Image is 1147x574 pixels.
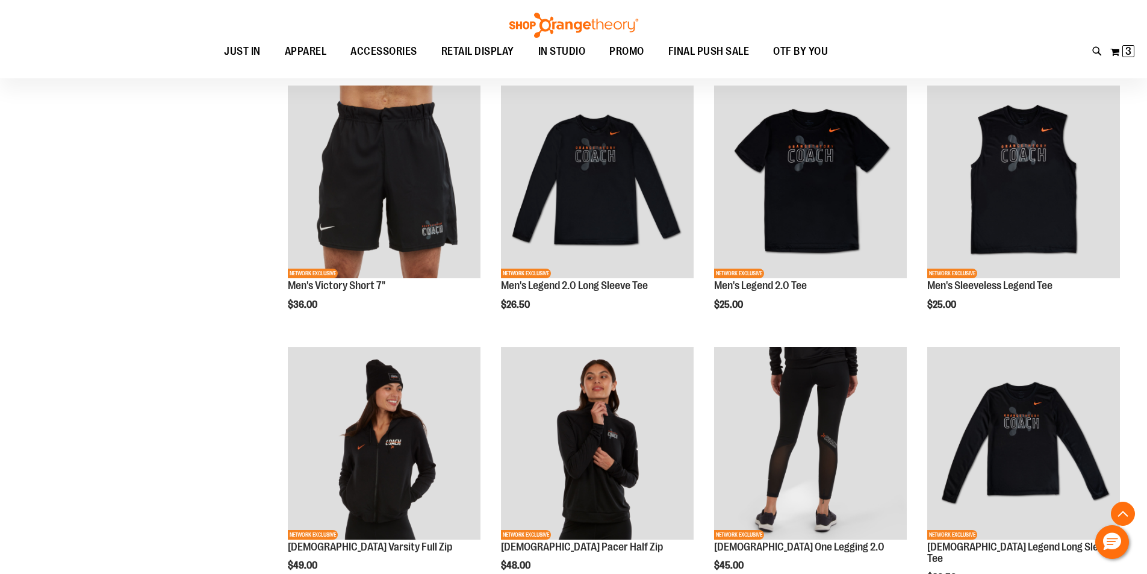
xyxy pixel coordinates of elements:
a: OTF Mens Coach FA23 Victory Short - Black primary imageNETWORK EXCLUSIVE [288,86,480,280]
img: OTF Mens Coach FA23 Legend 2.0 LS Tee - Black primary image [501,86,694,278]
a: Men's Victory Short 7" [288,279,385,292]
div: product [921,80,1126,341]
img: OTF Ladies Coach FA23 Varsity Full Zip - Black primary image [288,347,480,540]
a: [DEMOGRAPHIC_DATA] Varsity Full Zip [288,541,452,553]
span: $25.00 [714,299,745,310]
img: OTF Ladies Coach FA23 Pacer Half Zip - Black primary image [501,347,694,540]
a: OTF Mens Coach FA23 Legend 2.0 SS Tee - Black primary imageNETWORK EXCLUSIVE [714,86,907,280]
a: FINAL PUSH SALE [656,38,762,66]
span: NETWORK EXCLUSIVE [288,269,338,278]
span: NETWORK EXCLUSIVE [714,530,764,540]
a: JUST IN [212,38,273,66]
span: $36.00 [288,299,319,310]
button: Hello, have a question? Let’s chat. [1095,525,1129,559]
a: [DEMOGRAPHIC_DATA] Pacer Half Zip [501,541,663,553]
span: 3 [1125,45,1131,57]
button: Back To Top [1111,502,1135,526]
span: $45.00 [714,560,745,571]
span: NETWORK EXCLUSIVE [714,269,764,278]
a: OTF Mens Coach FA23 Legend 2.0 LS Tee - Black primary imageNETWORK EXCLUSIVE [501,86,694,280]
span: NETWORK EXCLUSIVE [927,269,977,278]
a: OTF Ladies Coach FA23 Varsity Full Zip - Black primary imageNETWORK EXCLUSIVE [288,347,480,541]
span: JUST IN [224,38,261,65]
span: $26.50 [501,299,532,310]
img: Shop Orangetheory [508,13,640,38]
a: OTF Mens Coach FA23 Legend Sleeveless Tee - Black primary imageNETWORK EXCLUSIVE [927,86,1120,280]
span: NETWORK EXCLUSIVE [927,530,977,540]
span: PROMO [609,38,644,65]
a: Men's Legend 2.0 Long Sleeve Tee [501,279,648,292]
a: [DEMOGRAPHIC_DATA] Legend Long Sleeve Tee [927,541,1114,565]
img: OTF Mens Coach FA23 Legend Sleeveless Tee - Black primary image [927,86,1120,278]
div: product [708,80,913,341]
img: OTF Ladies Coach FA23 One Legging 2.0 - Black primary image [714,347,907,540]
img: OTF Mens Coach FA23 Legend 2.0 SS Tee - Black primary image [714,86,907,278]
span: APPAREL [285,38,327,65]
a: Men's Sleeveless Legend Tee [927,279,1052,292]
div: product [495,80,700,341]
a: [DEMOGRAPHIC_DATA] One Legging 2.0 [714,541,884,553]
a: OTF BY YOU [761,38,840,66]
span: ACCESSORIES [350,38,417,65]
a: OTF Ladies Coach FA23 Legend LS Tee - Black primary imageNETWORK EXCLUSIVE [927,347,1120,541]
a: OTF Ladies Coach FA23 Pacer Half Zip - Black primary imageNETWORK EXCLUSIVE [501,347,694,541]
a: PROMO [597,38,656,66]
span: OTF BY YOU [773,38,828,65]
a: RETAIL DISPLAY [429,38,526,66]
a: OTF Ladies Coach FA23 One Legging 2.0 - Black primary imageNETWORK EXCLUSIVE [714,347,907,541]
span: $49.00 [288,560,319,571]
span: NETWORK EXCLUSIVE [501,530,551,540]
span: NETWORK EXCLUSIVE [288,530,338,540]
a: ACCESSORIES [338,38,429,66]
span: NETWORK EXCLUSIVE [501,269,551,278]
a: Men's Legend 2.0 Tee [714,279,807,292]
a: APPAREL [273,38,339,66]
span: FINAL PUSH SALE [668,38,750,65]
span: IN STUDIO [538,38,586,65]
img: OTF Ladies Coach FA23 Legend LS Tee - Black primary image [927,347,1120,540]
span: $48.00 [501,560,532,571]
div: product [282,80,486,341]
img: OTF Mens Coach FA23 Victory Short - Black primary image [288,86,480,278]
a: IN STUDIO [526,38,598,65]
span: RETAIL DISPLAY [441,38,514,65]
span: $25.00 [927,299,958,310]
